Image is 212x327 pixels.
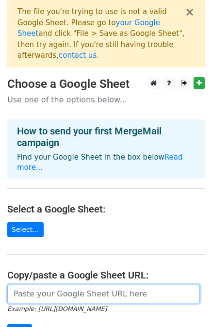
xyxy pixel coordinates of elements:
a: contact us [59,51,97,60]
h3: Choose a Google Sheet [7,77,205,91]
iframe: Chat Widget [163,280,212,327]
h4: Copy/paste a Google Sheet URL: [7,269,205,281]
input: Paste your Google Sheet URL here [7,285,200,303]
a: Read more... [17,153,183,172]
a: your Google Sheet [17,18,160,38]
a: Select... [7,222,44,237]
p: Find your Google Sheet in the box below [17,152,195,173]
h4: Select a Google Sheet: [7,203,205,215]
div: The file you're trying to use is not a valid Google Sheet. Please go to and click "File > Save as... [17,6,185,61]
button: × [185,6,195,18]
small: Example: [URL][DOMAIN_NAME] [7,305,107,312]
h4: How to send your first MergeMail campaign [17,125,195,148]
p: Use one of the options below... [7,95,205,105]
